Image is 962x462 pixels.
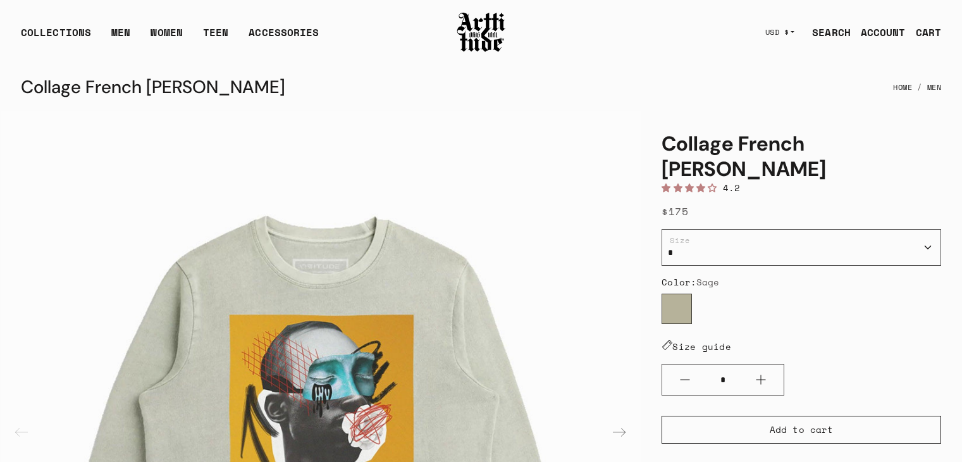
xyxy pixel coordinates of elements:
div: COLLECTIONS [21,25,91,50]
label: Sage [662,294,692,324]
a: Size guide [662,340,731,353]
span: Add to cart [770,423,833,436]
span: 4.20 stars [662,181,723,194]
button: USD $ [758,18,803,46]
a: Home [893,73,912,101]
a: WOMEN [151,25,183,50]
span: $175 [662,204,688,219]
ul: Main navigation [11,25,329,50]
a: Men [927,73,942,101]
a: SEARCH [802,20,851,45]
button: Add to cart [662,416,941,444]
a: Open cart [906,20,941,45]
img: Arttitude [456,11,507,54]
button: Minus [662,365,708,395]
div: Next slide [604,417,634,447]
span: Sage [696,275,719,289]
div: Color: [662,276,941,289]
div: CART [916,25,941,40]
a: MEN [111,25,130,50]
span: 4.2 [723,181,741,194]
div: Collage French [PERSON_NAME] [21,72,285,103]
div: ACCESSORIES [249,25,319,50]
input: Quantity [708,368,738,392]
a: TEEN [203,25,228,50]
a: ACCOUNT [851,20,906,45]
h1: Collage French [PERSON_NAME] [662,131,941,182]
span: USD $ [765,27,789,37]
button: Plus [738,365,784,395]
